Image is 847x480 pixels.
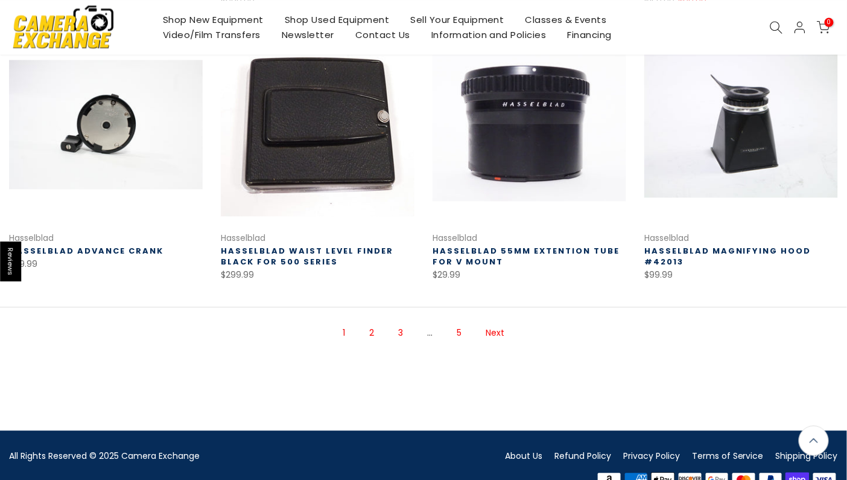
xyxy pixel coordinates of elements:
a: Page 3 [392,322,409,344]
a: Financing [557,27,623,42]
a: About Us [505,450,542,462]
span: Page 1 [337,322,351,344]
a: Hasselblad Magnifying Hood #42013 [644,245,811,267]
a: Terms of Service [692,450,764,462]
a: Shipping Policy [776,450,838,462]
a: Refund Policy [554,450,611,462]
div: $299.99 [221,267,414,283]
a: Next [480,322,510,344]
a: Hasselblad [433,232,477,244]
a: Page 2 [363,322,380,344]
a: Hasselblad [221,232,265,244]
a: Hasselblad Waist Level Finder Black for 500 Series [221,245,393,267]
span: … [421,322,439,344]
a: Page 5 [451,322,468,344]
a: Back to the top [799,426,829,456]
span: 0 [825,18,834,27]
div: $89.99 [9,257,203,272]
div: $29.99 [433,267,626,283]
a: Privacy Policy [623,450,680,462]
a: Shop New Equipment [152,12,274,27]
a: Hasselblad Advance Crank [9,245,163,257]
a: Video/Film Transfers [152,27,271,42]
a: Contact Us [344,27,420,42]
a: Hasselblad 55mm Extention Tube for V Mount [433,245,620,267]
a: Hasselblad [9,232,54,244]
a: Shop Used Equipment [274,12,400,27]
a: Sell Your Equipment [400,12,515,27]
div: All Rights Reserved © 2025 Camera Exchange [9,449,414,464]
a: 0 [817,21,830,34]
a: Information and Policies [420,27,557,42]
div: $99.99 [644,267,838,283]
a: Hasselblad [644,232,689,244]
a: Newsletter [271,27,344,42]
a: Classes & Events [515,12,617,27]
